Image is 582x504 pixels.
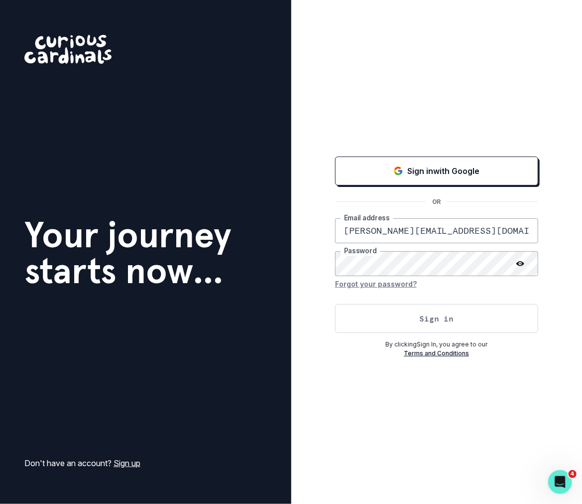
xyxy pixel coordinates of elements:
p: Don't have an account? [24,457,140,469]
button: Forgot your password? [335,276,417,292]
p: By clicking Sign In , you agree to our [335,340,538,349]
img: Curious Cardinals Logo [24,35,112,64]
button: Sign in [335,304,538,333]
p: OR [426,197,447,206]
a: Terms and Conditions [404,349,469,357]
a: Sign up [114,458,140,468]
p: Sign in with Google [407,165,479,177]
span: 4 [569,470,577,478]
iframe: Intercom live chat [548,470,572,494]
button: Sign in with Google (GSuite) [335,157,538,185]
h1: Your journey starts now... [24,217,232,289]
